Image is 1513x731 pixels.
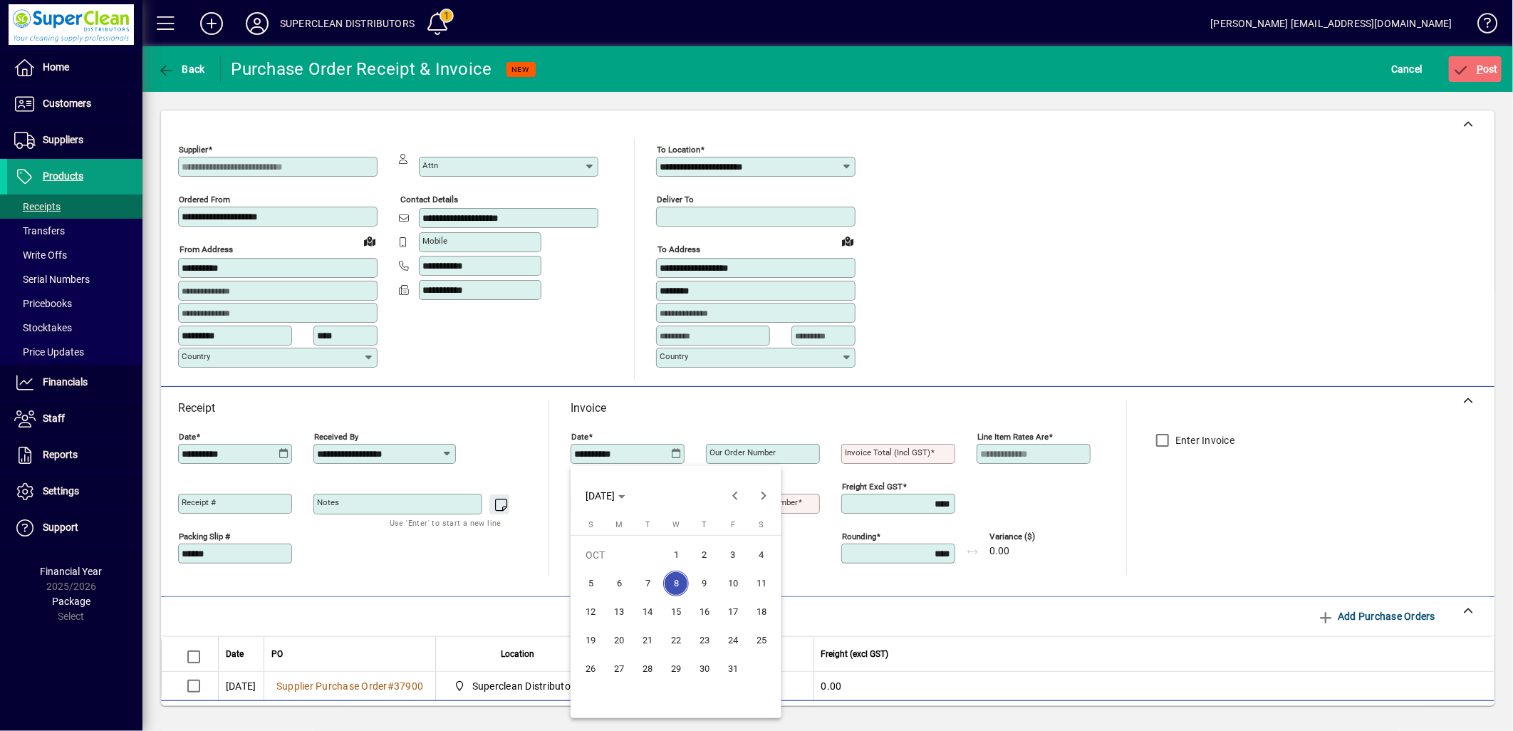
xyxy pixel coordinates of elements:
span: 8 [663,571,689,596]
span: 18 [749,599,774,625]
button: Mon Oct 27 2025 [605,655,633,683]
button: Sat Oct 11 2025 [747,569,776,598]
button: Wed Oct 15 2025 [662,598,690,626]
span: [DATE] [586,490,615,502]
span: 17 [720,599,746,625]
span: 4 [749,542,774,568]
span: 1 [663,542,689,568]
span: 11 [749,571,774,596]
span: 25 [749,628,774,653]
button: Tue Oct 07 2025 [633,569,662,598]
button: Mon Oct 13 2025 [605,598,633,626]
button: Fri Oct 10 2025 [719,569,747,598]
span: 30 [692,656,717,682]
span: 10 [720,571,746,596]
button: Thu Oct 09 2025 [690,569,719,598]
button: Thu Oct 30 2025 [690,655,719,683]
button: Tue Oct 14 2025 [633,598,662,626]
span: 23 [692,628,717,653]
button: Fri Oct 03 2025 [719,541,747,569]
button: Sun Oct 19 2025 [576,626,605,655]
button: Sun Oct 26 2025 [576,655,605,683]
span: 16 [692,599,717,625]
span: 5 [578,571,603,596]
button: Thu Oct 02 2025 [690,541,719,569]
button: Sat Oct 04 2025 [747,541,776,569]
span: 31 [720,656,746,682]
button: Sun Oct 05 2025 [576,569,605,598]
span: 12 [578,599,603,625]
span: 14 [635,599,660,625]
span: 26 [578,656,603,682]
span: 7 [635,571,660,596]
span: T [702,520,707,529]
button: Fri Oct 24 2025 [719,626,747,655]
td: OCT [576,541,662,569]
span: 6 [606,571,632,596]
span: 20 [606,628,632,653]
button: Choose month and year [580,483,631,509]
button: Thu Oct 23 2025 [690,626,719,655]
button: Wed Oct 29 2025 [662,655,690,683]
span: 3 [720,542,746,568]
span: 2 [692,542,717,568]
button: Previous month [721,482,749,510]
span: S [588,520,593,529]
span: 22 [663,628,689,653]
button: Tue Oct 21 2025 [633,626,662,655]
button: Mon Oct 06 2025 [605,569,633,598]
button: Sat Oct 18 2025 [747,598,776,626]
span: F [731,520,735,529]
button: Fri Oct 31 2025 [719,655,747,683]
button: Thu Oct 16 2025 [690,598,719,626]
span: 13 [606,599,632,625]
button: Fri Oct 17 2025 [719,598,747,626]
button: Wed Oct 22 2025 [662,626,690,655]
span: M [615,520,623,529]
button: Wed Oct 01 2025 [662,541,690,569]
span: 27 [606,656,632,682]
span: 29 [663,656,689,682]
button: Next month [749,482,778,510]
button: Tue Oct 28 2025 [633,655,662,683]
button: Wed Oct 08 2025 [662,569,690,598]
span: 15 [663,599,689,625]
button: Mon Oct 20 2025 [605,626,633,655]
button: Sun Oct 12 2025 [576,598,605,626]
span: 28 [635,656,660,682]
span: 24 [720,628,746,653]
span: S [759,520,764,529]
span: 21 [635,628,660,653]
span: 9 [692,571,717,596]
span: 19 [578,628,603,653]
button: Sat Oct 25 2025 [747,626,776,655]
span: T [645,520,650,529]
span: W [672,520,680,529]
